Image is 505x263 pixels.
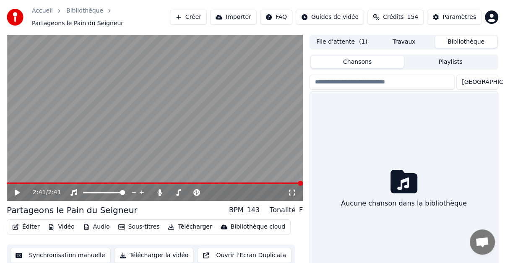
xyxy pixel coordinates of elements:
[231,223,285,231] div: Bibliothèque cloud
[311,56,404,68] button: Chansons
[115,221,163,233] button: Sous-titres
[114,248,194,263] button: Télécharger la vidéo
[247,205,260,215] div: 143
[435,36,497,48] button: Bibliothèque
[7,9,23,26] img: youka
[270,205,296,215] div: Tonalité
[48,188,61,197] span: 2:41
[197,248,292,263] button: Ouvrir l'Ecran Duplicata
[470,229,495,255] div: Ouvrir le chat
[32,7,53,15] a: Accueil
[311,36,373,48] button: File d'attente
[80,221,113,233] button: Audio
[164,221,215,233] button: Télécharger
[427,10,482,25] button: Paramètres
[338,195,470,212] div: Aucune chanson dans la bibliothèque
[260,10,292,25] button: FAQ
[383,13,403,21] span: Crédits
[210,10,257,25] button: Importer
[229,205,243,215] div: BPM
[33,188,46,197] span: 2:41
[359,38,367,46] span: ( 1 )
[32,19,123,28] span: Partageons le Pain du Seigneur
[404,56,497,68] button: Playlists
[7,204,138,216] div: Partageons le Pain du Seigneur
[66,7,103,15] a: Bibliothèque
[299,205,303,215] div: F
[32,7,170,28] nav: breadcrumb
[33,188,53,197] div: /
[170,10,207,25] button: Créer
[443,13,476,21] div: Paramètres
[407,13,418,21] span: 154
[10,248,111,263] button: Synchronisation manuelle
[373,36,435,48] button: Travaux
[9,221,43,233] button: Éditer
[367,10,424,25] button: Crédits154
[296,10,364,25] button: Guides de vidéo
[44,221,78,233] button: Vidéo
